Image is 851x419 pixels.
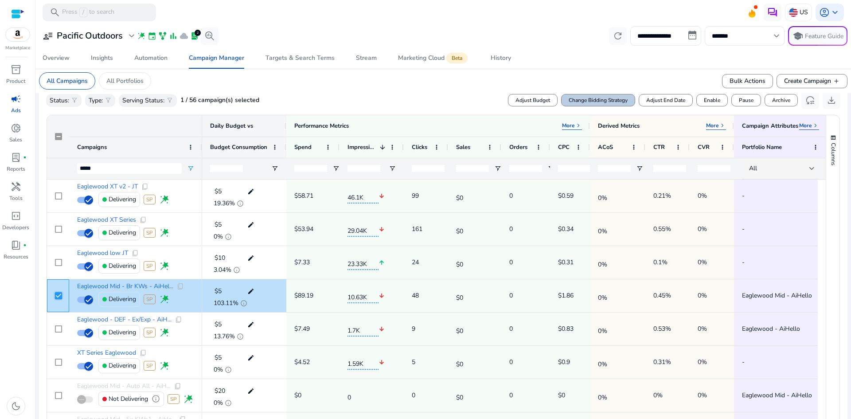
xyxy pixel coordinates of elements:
span: wand_stars [159,227,170,238]
button: Open Filter Menu [547,165,554,172]
span: All [749,164,757,172]
p: Feature Guide [805,32,843,41]
span: $5 [215,287,222,295]
span: lab_profile [11,152,21,163]
div: Marketing Cloud [398,55,469,62]
span: donut_small [11,123,21,133]
span: $5 [215,353,222,362]
p: Delivering [109,190,136,208]
span: - [742,353,819,371]
mat-icon: edit [245,251,257,265]
span: Eaglewood XT Series [77,217,136,223]
p: 0 [509,187,513,205]
span: content_copy [141,183,148,190]
span: Change Bidding Strategy [569,96,628,104]
h5: 1 / 56 campaign(s) selected [180,97,259,104]
p: $1.86 [558,286,574,305]
button: Create Campaignadd [777,74,847,88]
span: Clicks [412,143,427,151]
span: event [148,31,156,40]
span: code_blocks [11,211,21,221]
span: keyboard_arrow_right [812,122,819,129]
button: Archive [765,94,798,106]
p: Marketplace [5,45,30,51]
span: search_insights [204,31,215,41]
p: Delivering [109,356,136,375]
span: Daily Budget vs [210,122,253,130]
span: Bulk Actions [730,76,765,86]
span: Enable [704,96,720,104]
span: 0% [214,234,223,240]
span: info [152,395,160,403]
span: Eaglewood Mid - Br KWs - AiHel... [77,283,173,290]
span: Pause [739,96,753,104]
span: content_copy [140,349,147,356]
span: Eaglewood Mid - AiHello [742,286,819,305]
p: More [562,122,575,129]
span: - [742,253,819,271]
p: Serving Status: [122,96,164,105]
mat-icon: edit [245,384,257,398]
p: $0.31 [558,253,574,271]
span: CTR [653,143,665,151]
span: / [79,8,87,17]
p: 0.55% [653,220,671,238]
span: info [240,300,247,307]
span: Create Campaign [784,76,840,86]
span: Columns [829,143,837,165]
span: info [237,200,244,207]
p: 9 [412,320,415,338]
p: Ads [11,106,21,114]
span: Budget Consumption [210,143,267,151]
span: $0 [456,222,487,236]
span: Spend [294,143,312,151]
span: ACoS [598,143,613,151]
span: 0% [598,388,629,403]
p: More [799,122,812,129]
span: wand_stars [159,261,170,271]
span: 10.63K [347,288,379,303]
mat-icon: arrow_downward [379,353,385,372]
span: 0% [214,367,223,373]
span: SP [168,394,180,404]
span: fiber_manual_record [23,156,27,159]
span: Beta [446,53,468,63]
p: 0% [698,353,707,371]
span: $10 [215,254,225,262]
span: content_copy [175,316,182,323]
span: content_copy [174,383,181,390]
p: Status: [50,96,69,105]
span: keyboard_arrow_right [719,122,726,129]
p: Not Delivering [109,390,148,408]
p: US [800,4,808,20]
span: expand_more [126,31,137,41]
span: user_attributes [43,31,53,41]
span: Archive [772,96,790,104]
button: Open Filter Menu [271,165,278,172]
span: 3.04% [214,267,231,273]
span: wand_stars [159,194,170,205]
span: Eaglewood - DEF - Ex/Exp - AiH... [77,317,172,323]
span: 103.11% [214,300,238,306]
p: $89.19 [294,286,313,305]
mat-icon: arrow_downward [379,320,385,338]
mat-icon: edit [245,318,257,331]
span: filter_alt [71,97,78,104]
div: 2 [195,30,201,36]
span: filter_alt [166,97,173,104]
span: $20 [215,387,225,395]
span: - [742,220,819,238]
p: Type: [89,96,103,105]
img: amazon.svg [6,28,30,41]
p: 0 [509,353,513,371]
p: 0 [509,220,513,238]
span: 1.7K [347,321,379,337]
span: info [237,333,244,340]
span: $5 [215,220,222,229]
button: Change Bidding Strategy [561,94,635,106]
p: $53.94 [294,220,313,238]
span: keyboard_arrow_down [771,31,782,41]
button: Enable [696,94,728,106]
button: Adjust End Date [639,94,693,106]
div: Automation [134,55,168,61]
